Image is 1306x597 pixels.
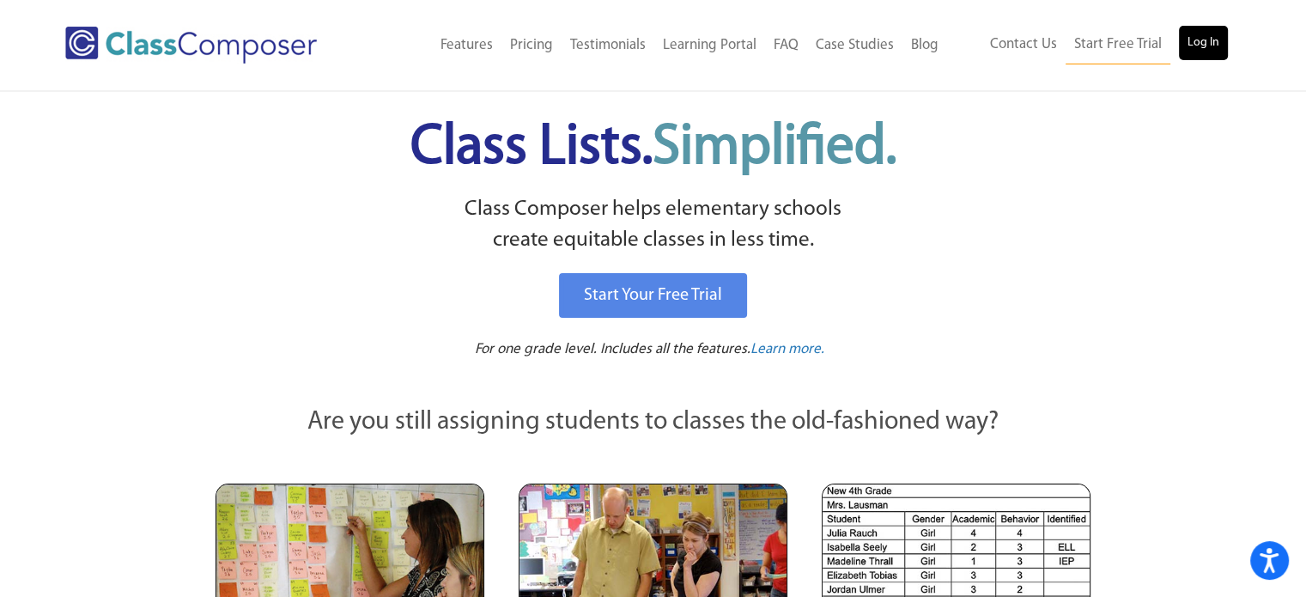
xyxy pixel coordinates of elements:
[902,27,947,64] a: Blog
[562,27,654,64] a: Testimonials
[410,120,896,176] span: Class Lists.
[947,26,1228,64] nav: Header Menu
[65,27,317,64] img: Class Composer
[750,342,824,356] span: Learn more.
[653,120,896,176] span: Simplified.
[432,27,501,64] a: Features
[807,27,902,64] a: Case Studies
[1066,26,1170,64] a: Start Free Trial
[372,27,946,64] nav: Header Menu
[213,194,1094,257] p: Class Composer helps elementary schools create equitable classes in less time.
[584,287,722,304] span: Start Your Free Trial
[475,342,750,356] span: For one grade level. Includes all the features.
[750,339,824,361] a: Learn more.
[216,404,1091,442] p: Are you still assigning students to classes the old-fashioned way?
[501,27,562,64] a: Pricing
[981,26,1066,64] a: Contact Us
[1179,26,1228,60] a: Log In
[765,27,807,64] a: FAQ
[559,273,747,318] a: Start Your Free Trial
[654,27,765,64] a: Learning Portal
